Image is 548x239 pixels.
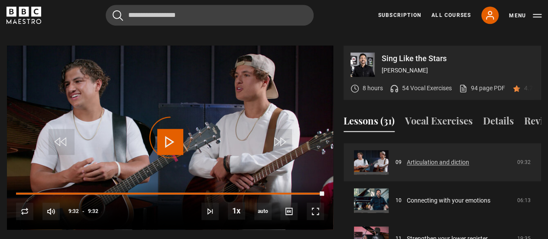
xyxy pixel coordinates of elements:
[88,203,98,219] span: 9:32
[254,203,272,220] div: Current quality: 1080p
[16,203,33,220] button: Replay
[106,5,314,26] input: Search
[201,203,219,220] button: Next Lesson
[405,114,473,132] button: Vocal Exercises
[307,203,324,220] button: Fullscreen
[382,66,534,75] p: [PERSON_NAME]
[344,114,395,132] button: Lessons (31)
[407,196,490,205] a: Connecting with your emotions
[113,10,123,21] button: Submit the search query
[254,203,272,220] span: auto
[402,84,452,93] p: 54 Vocal Exercises
[16,193,324,194] div: Progress Bar
[280,203,298,220] button: Captions
[483,114,514,132] button: Details
[82,208,84,214] span: -
[509,11,542,20] button: Toggle navigation
[68,203,79,219] span: 9:32
[6,7,41,24] svg: BBC Maestro
[459,84,505,93] a: 94 page PDF
[407,158,469,167] a: Articulation and diction
[431,11,471,19] a: All Courses
[42,203,60,220] button: Mute
[378,11,421,19] a: Subscription
[363,84,383,93] p: 8 hours
[7,46,333,229] video-js: Video Player
[228,202,245,219] button: Playback Rate
[382,55,534,62] p: Sing Like the Stars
